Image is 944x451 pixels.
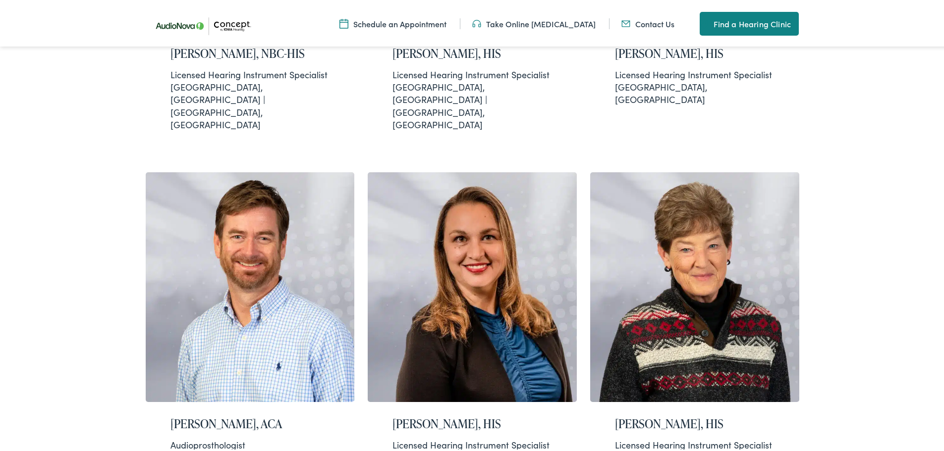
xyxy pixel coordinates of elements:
div: [GEOGRAPHIC_DATA], [GEOGRAPHIC_DATA] | [GEOGRAPHIC_DATA], [GEOGRAPHIC_DATA] [170,66,330,129]
h2: [PERSON_NAME], HIS [392,415,552,429]
div: Licensed Hearing Instrument Specialist [615,66,775,79]
div: [GEOGRAPHIC_DATA], [GEOGRAPHIC_DATA] | [GEOGRAPHIC_DATA], [GEOGRAPHIC_DATA] [392,66,552,129]
h2: [PERSON_NAME], HIS [392,45,552,59]
a: Take Online [MEDICAL_DATA] [472,16,596,27]
a: Schedule an Appointment [339,16,446,27]
img: utility icon [700,16,709,28]
a: Find a Hearing Clinic [700,10,799,34]
a: Contact Us [621,16,674,27]
h2: [PERSON_NAME], ACA [170,415,330,429]
img: utility icon [621,16,630,27]
img: Josh Vinquist is a hearing instrument specialist at Concept by Iowa Hearing in Cedar Rapids. [146,170,355,400]
div: [GEOGRAPHIC_DATA], [GEOGRAPHIC_DATA] [615,66,775,104]
h2: [PERSON_NAME], NBC-HIS [170,45,330,59]
div: Licensed Hearing Instrument Specialist [615,437,775,449]
div: Audioprosthologist [170,437,330,449]
div: Licensed Hearing Instrument Specialist [170,66,330,79]
div: Licensed Hearing Instrument Specialist [392,437,552,449]
img: utility icon [472,16,481,27]
h2: [PERSON_NAME], HIS [615,45,775,59]
div: Licensed Hearing Instrument Specialist [392,66,552,79]
h2: [PERSON_NAME], HIS [615,415,775,429]
img: A calendar icon to schedule an appointment at Concept by Iowa Hearing. [339,16,348,27]
img: Kathy Shaw is a hearing instrument specialist at Concept by Iowa Hearing in Grinnell. [590,170,799,400]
